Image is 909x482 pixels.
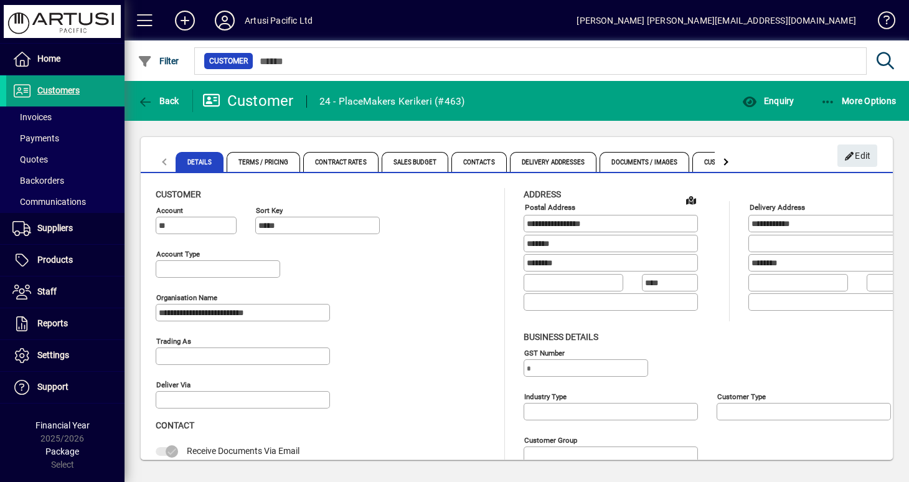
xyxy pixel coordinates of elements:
[12,112,52,122] span: Invoices
[742,96,794,106] span: Enquiry
[524,392,567,400] mat-label: Industry type
[245,11,313,31] div: Artusi Pacific Ltd
[156,250,200,258] mat-label: Account Type
[37,255,73,265] span: Products
[6,213,125,244] a: Suppliers
[6,170,125,191] a: Backorders
[209,55,248,67] span: Customer
[156,293,217,302] mat-label: Organisation name
[717,392,766,400] mat-label: Customer type
[156,337,191,346] mat-label: Trading as
[382,152,448,172] span: Sales Budget
[6,106,125,128] a: Invoices
[37,85,80,95] span: Customers
[451,152,507,172] span: Contacts
[125,90,193,112] app-page-header-button: Back
[319,92,465,111] div: 24 - PlaceMakers Kerikeri (#463)
[6,191,125,212] a: Communications
[12,154,48,164] span: Quotes
[524,348,565,357] mat-label: GST Number
[6,308,125,339] a: Reports
[837,144,877,167] button: Edit
[12,133,59,143] span: Payments
[156,189,201,199] span: Customer
[600,152,689,172] span: Documents / Images
[37,286,57,296] span: Staff
[156,380,191,389] mat-label: Deliver via
[138,96,179,106] span: Back
[681,190,701,210] a: View on map
[692,152,762,172] span: Custom Fields
[821,96,897,106] span: More Options
[6,340,125,371] a: Settings
[303,152,378,172] span: Contract Rates
[510,152,597,172] span: Delivery Addresses
[524,189,561,199] span: Address
[37,382,68,392] span: Support
[205,9,245,32] button: Profile
[6,276,125,308] a: Staff
[817,90,900,112] button: More Options
[138,56,179,66] span: Filter
[12,176,64,186] span: Backorders
[37,54,60,64] span: Home
[844,146,871,166] span: Edit
[6,44,125,75] a: Home
[37,223,73,233] span: Suppliers
[134,90,182,112] button: Back
[35,420,90,430] span: Financial Year
[6,245,125,276] a: Products
[739,90,797,112] button: Enquiry
[134,50,182,72] button: Filter
[165,9,205,32] button: Add
[156,420,194,430] span: Contact
[156,206,183,215] mat-label: Account
[256,206,283,215] mat-label: Sort key
[12,197,86,207] span: Communications
[6,149,125,170] a: Quotes
[869,2,893,43] a: Knowledge Base
[37,318,68,328] span: Reports
[6,128,125,149] a: Payments
[202,91,294,111] div: Customer
[524,435,577,444] mat-label: Customer group
[176,152,224,172] span: Details
[227,152,301,172] span: Terms / Pricing
[45,447,79,456] span: Package
[577,11,856,31] div: [PERSON_NAME] [PERSON_NAME][EMAIL_ADDRESS][DOMAIN_NAME]
[524,332,598,342] span: Business details
[187,446,299,456] span: Receive Documents Via Email
[37,350,69,360] span: Settings
[6,372,125,403] a: Support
